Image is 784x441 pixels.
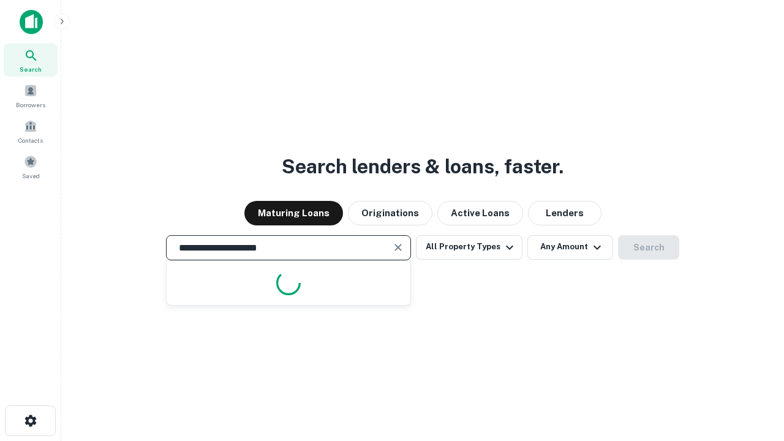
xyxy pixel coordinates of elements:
[18,135,43,145] span: Contacts
[4,150,58,183] a: Saved
[4,79,58,112] a: Borrowers
[527,235,613,260] button: Any Amount
[20,64,42,74] span: Search
[244,201,343,225] button: Maturing Loans
[282,152,563,181] h3: Search lenders & loans, faster.
[723,343,784,402] iframe: Chat Widget
[437,201,523,225] button: Active Loans
[348,201,432,225] button: Originations
[22,171,40,181] span: Saved
[4,115,58,148] a: Contacts
[20,10,43,34] img: capitalize-icon.png
[16,100,45,110] span: Borrowers
[390,239,407,256] button: Clear
[4,43,58,77] a: Search
[416,235,522,260] button: All Property Types
[528,201,601,225] button: Lenders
